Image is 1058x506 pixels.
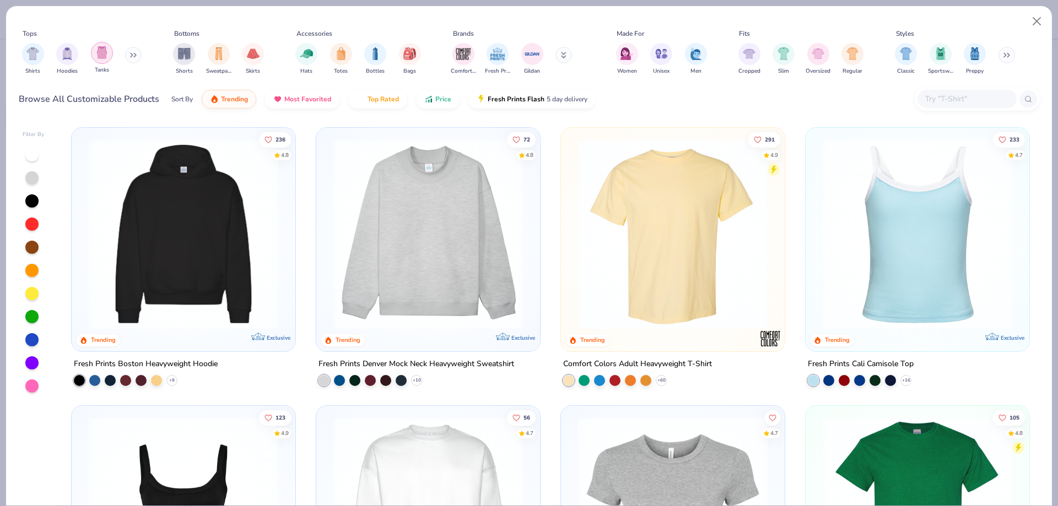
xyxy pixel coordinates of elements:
div: filter for Women [616,43,638,75]
div: Comfort Colors Adult Heavyweight T-Shirt [563,357,712,371]
img: flash.gif [477,95,485,104]
button: filter button [773,43,795,75]
button: filter button [964,43,986,75]
span: Fresh Prints [485,67,510,75]
button: filter button [22,43,44,75]
span: 72 [523,137,530,142]
div: filter for Hoodies [56,43,78,75]
button: Price [416,90,460,108]
div: filter for Shirts [22,43,44,75]
button: Close [1027,11,1048,32]
button: Like [748,132,780,147]
img: Comfort Colors logo [759,328,781,350]
div: filter for Shorts [173,43,195,75]
img: a90f7c54-8796-4cb2-9d6e-4e9644cfe0fe [529,139,731,329]
span: Preppy [966,67,984,75]
button: Most Favorited [265,90,339,108]
span: 123 [276,415,286,420]
img: Sweatpants Image [213,47,225,60]
button: Like [260,410,292,425]
span: Exclusive [267,334,290,341]
img: 029b8af0-80e6-406f-9fdc-fdf898547912 [572,139,774,329]
div: Made For [617,29,644,39]
div: 4.8 [282,151,289,159]
img: Sportswear Image [935,47,947,60]
button: filter button [364,43,386,75]
button: Like [993,132,1025,147]
button: filter button [206,43,231,75]
img: Regular Image [846,47,859,60]
span: Shirts [25,67,40,75]
button: filter button [242,43,264,75]
span: Cropped [738,67,760,75]
div: 4.7 [526,429,533,437]
div: Brands [453,29,474,39]
img: Women Image [620,47,633,60]
button: Like [507,132,536,147]
button: Like [993,410,1025,425]
button: filter button [841,43,863,75]
span: Exclusive [1000,334,1024,341]
div: Fresh Prints Cali Camisole Top [808,357,914,371]
div: filter for Sweatpants [206,43,231,75]
span: Women [617,67,637,75]
img: Men Image [690,47,702,60]
button: Top Rated [348,90,407,108]
div: Tops [23,29,37,39]
img: Comfort Colors Image [455,46,472,62]
img: Fresh Prints Image [489,46,506,62]
div: Bottoms [174,29,199,39]
img: Classic Image [900,47,913,60]
span: + 10 [413,377,421,384]
button: filter button [806,43,830,75]
span: 291 [765,137,775,142]
div: filter for Fresh Prints [485,43,510,75]
button: filter button [895,43,917,75]
span: Skirts [246,67,260,75]
div: filter for Unisex [650,43,672,75]
div: filter for Hats [295,43,317,75]
img: Shirts Image [26,47,39,60]
div: filter for Cropped [738,43,760,75]
div: filter for Sportswear [928,43,953,75]
span: Most Favorited [284,95,331,104]
img: Bags Image [403,47,415,60]
button: Like [507,410,536,425]
img: Preppy Image [969,47,981,60]
span: Tanks [95,66,109,74]
img: Tanks Image [96,46,108,59]
span: Sportswear [928,67,953,75]
img: Gildan Image [524,46,541,62]
div: Styles [896,29,914,39]
img: Unisex Image [655,47,668,60]
div: filter for Regular [841,43,863,75]
span: Comfort Colors [451,67,476,75]
button: filter button [91,43,113,75]
span: Top Rated [368,95,399,104]
button: filter button [173,43,195,75]
div: filter for Classic [895,43,917,75]
button: filter button [56,43,78,75]
div: filter for Men [685,43,707,75]
span: Hats [300,67,312,75]
div: Browse All Customizable Products [19,93,159,106]
div: 4.9 [282,429,289,437]
span: 56 [523,415,530,420]
span: Shorts [176,67,193,75]
div: Fits [739,29,750,39]
div: filter for Totes [330,43,352,75]
button: filter button [399,43,421,75]
span: 105 [1010,415,1019,420]
img: e55d29c3-c55d-459c-bfd9-9b1c499ab3c6 [773,139,975,329]
img: Bottles Image [369,47,381,60]
div: 4.8 [1015,429,1023,437]
button: filter button [451,43,476,75]
div: filter for Bottles [364,43,386,75]
span: Sweatpants [206,67,231,75]
button: filter button [685,43,707,75]
span: Slim [778,67,789,75]
span: Exclusive [511,334,535,341]
span: 5 day delivery [547,93,587,106]
img: 91acfc32-fd48-4d6b-bdad-a4c1a30ac3fc [83,139,284,329]
div: 4.8 [526,151,533,159]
